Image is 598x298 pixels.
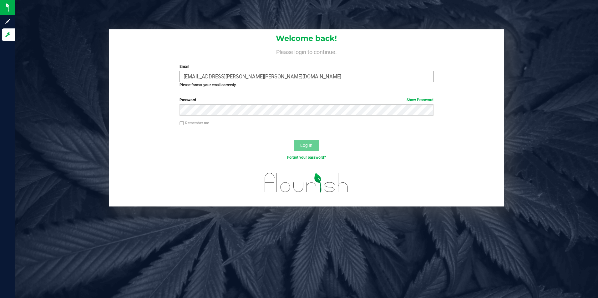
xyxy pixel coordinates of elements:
[180,98,196,102] span: Password
[180,64,433,69] label: Email
[287,155,326,160] a: Forgot your password?
[109,34,504,42] h1: Welcome back!
[5,18,11,24] inline-svg: Sign up
[294,140,319,151] button: Log In
[109,47,504,55] h4: Please login to continue.
[180,120,209,126] label: Remember me
[257,167,356,199] img: flourish_logo.svg
[180,83,236,87] strong: Please format your email correctly.
[300,143,312,148] span: Log In
[407,98,433,102] a: Show Password
[5,32,11,38] inline-svg: Log in
[180,121,184,126] input: Remember me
